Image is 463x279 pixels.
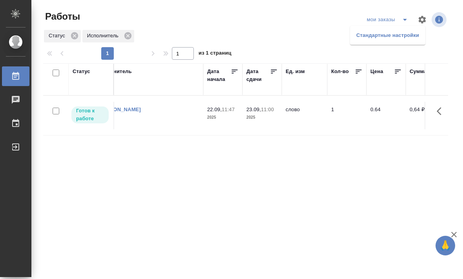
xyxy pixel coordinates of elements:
span: Настроить таблицу [413,10,432,29]
span: Работы [43,10,80,23]
p: 23.09, [246,106,261,112]
p: 2025 [207,114,239,121]
button: 🙏 [436,236,455,255]
td: 1 [327,102,366,129]
div: Исполнитель [82,30,134,42]
td: 0,64 ₽ [406,102,445,129]
div: Ед. изм [286,68,305,75]
li: Стандартные настройки [350,29,425,42]
p: 22.09, [207,106,222,112]
div: Дата начала [207,68,231,83]
span: 🙏 [439,237,452,254]
p: 11:47 [222,106,235,112]
div: Сумма [410,68,427,75]
button: Здесь прячутся важные кнопки [432,102,451,121]
div: Цена [370,68,383,75]
td: 0.64 [366,102,406,129]
p: Статус [49,32,68,40]
span: Посмотреть информацию [432,12,448,27]
div: Кол-во [331,68,349,75]
td: слово [282,102,327,129]
p: 11:00 [261,106,274,112]
p: 2025 [246,114,278,121]
p: Готов к работе [76,107,104,123]
p: Исполнитель [87,32,121,40]
span: из 1 страниц [199,48,231,60]
div: split button [365,13,413,26]
a: [PERSON_NAME] [97,106,141,112]
div: Статус [73,68,90,75]
div: Исполнитель [97,68,132,75]
div: Статус [44,30,81,42]
div: Дата сдачи [246,68,270,83]
div: Исполнитель может приступить к работе [71,106,109,124]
